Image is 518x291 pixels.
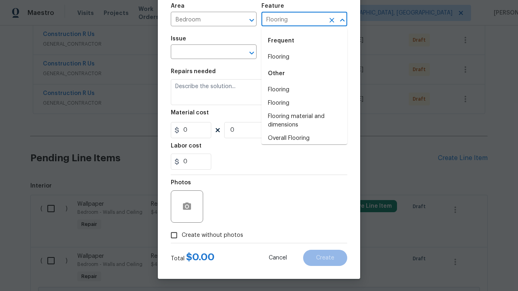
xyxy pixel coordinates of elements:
[261,97,347,110] li: Flooring
[261,3,284,9] h5: Feature
[171,69,216,74] h5: Repairs needed
[182,231,243,240] span: Create without photos
[246,15,257,26] button: Open
[171,253,214,263] div: Total
[171,36,186,42] h5: Issue
[326,15,338,26] button: Clear
[171,180,191,186] h5: Photos
[337,15,348,26] button: Close
[261,83,347,97] li: Flooring
[261,51,347,64] li: Flooring
[186,252,214,262] span: $ 0.00
[316,255,334,261] span: Create
[261,64,347,83] div: Other
[261,110,347,132] li: Flooring material and dimensions
[171,3,185,9] h5: Area
[171,143,202,149] h5: Labor cost
[256,250,300,266] button: Cancel
[261,132,347,145] li: Overall Flooring
[261,31,347,51] div: Frequent
[246,47,257,59] button: Open
[303,250,347,266] button: Create
[269,255,287,261] span: Cancel
[171,110,209,116] h5: Material cost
